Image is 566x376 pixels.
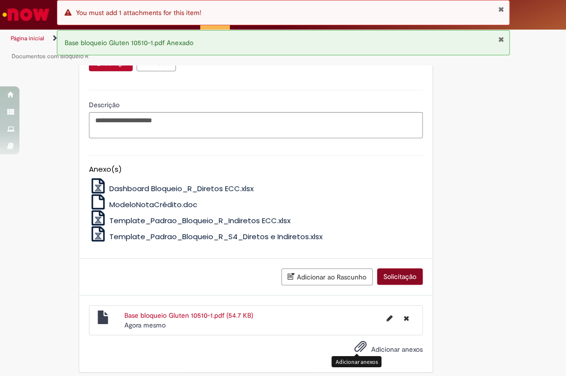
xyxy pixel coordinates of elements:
[331,356,381,367] div: Adicionar anexos
[109,215,291,226] span: Template_Padrao_Bloqueio_R_Indiretos ECC.xlsx
[89,199,197,210] a: ModeloNotaCrédito.doc
[124,321,166,329] time: 29/09/2025 13:43:18
[1,5,51,24] img: ServiceNow
[109,199,197,210] span: ModeloNotaCrédito.doc
[7,30,323,65] ul: Trilhas de página
[76,8,201,17] span: You must add 1 attachments for this item!
[89,231,323,242] a: Template_Padrao_Bloqueio_R_S4_Diretos e Indiretos.xlsx
[352,338,369,360] button: Adicionar anexos
[89,215,291,226] a: Template_Padrao_Bloqueio_R_Indiretos ECC.xlsx
[89,100,121,109] span: Descrição
[124,311,253,320] a: Base bloqueio Gluten 10510-1.pdf (54.7 KB)
[109,231,323,242] span: Template_Padrao_Bloqueio_R_S4_Diretos e Indiretos.xlsx
[498,35,504,43] button: Fechar Notificação
[89,183,254,194] a: Dashboard Bloqueio_R_Diretos ECC.xlsx
[89,165,423,174] h5: Anexo(s)
[381,311,398,326] button: Editar nome de arquivo Base bloqueio Gluten 10510-1.pdf
[398,311,415,326] button: Excluir Base bloqueio Gluten 10510-1.pdf
[498,5,504,13] button: Fechar Notificação
[152,60,170,67] small: Excluir
[377,268,423,285] button: Solicitação
[371,345,423,354] span: Adicionar anexos
[281,268,373,285] button: Adicionar ao Rascunho
[89,112,423,138] textarea: Descrição
[109,183,254,194] span: Dashboard Bloqueio_R_Diretos ECC.xlsx
[12,52,88,60] a: Documentos com Bloqueio R
[65,38,193,47] span: Base bloqueio Gluten 10510-1.pdf Anexado
[124,321,166,329] span: Agora mesmo
[11,34,44,42] a: Página inicial
[104,60,126,67] small: Carregar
